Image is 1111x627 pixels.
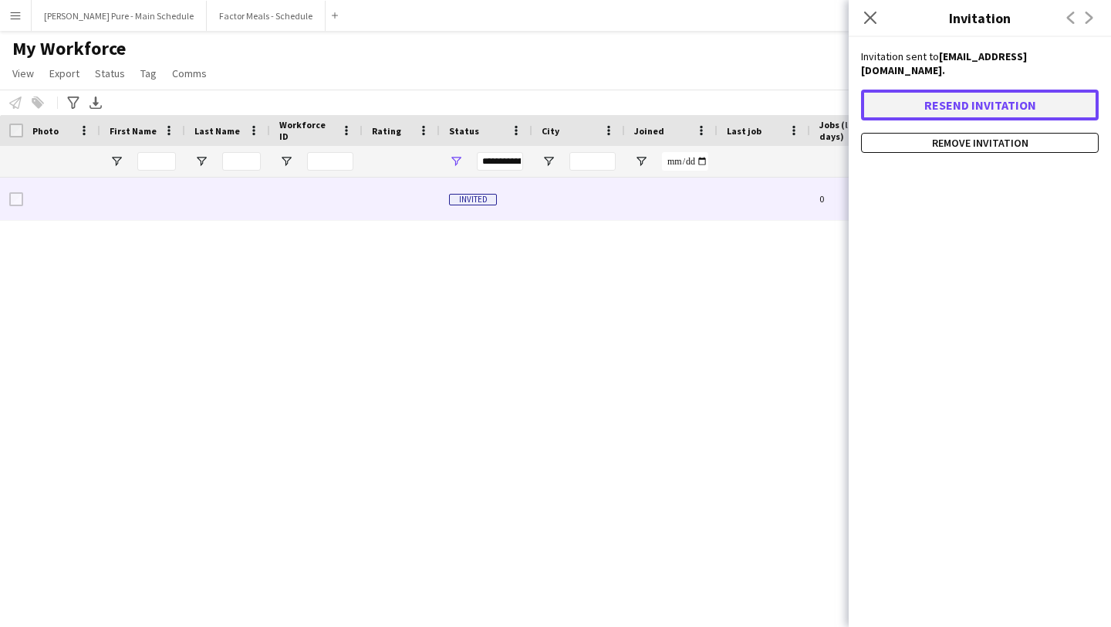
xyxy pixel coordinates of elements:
[372,125,401,137] span: Rating
[861,49,1099,77] p: Invitation sent to
[12,66,34,80] span: View
[634,125,664,137] span: Joined
[542,154,555,168] button: Open Filter Menu
[32,1,207,31] button: [PERSON_NAME] Pure - Main Schedule
[140,66,157,80] span: Tag
[810,178,910,220] div: 0
[89,63,131,83] a: Status
[86,93,105,112] app-action-btn: Export XLSX
[172,66,207,80] span: Comms
[9,124,23,137] input: Column with Header Selection
[449,194,497,205] span: Invited
[134,63,163,83] a: Tag
[861,49,1027,77] strong: [EMAIL_ADDRESS][DOMAIN_NAME].
[279,119,335,142] span: Workforce ID
[12,37,126,60] span: My Workforce
[194,154,208,168] button: Open Filter Menu
[861,133,1099,153] button: Remove invitation
[449,125,479,137] span: Status
[49,66,79,80] span: Export
[110,125,157,137] span: First Name
[449,154,463,168] button: Open Filter Menu
[32,125,59,137] span: Photo
[43,63,86,83] a: Export
[849,8,1111,28] h3: Invitation
[634,154,648,168] button: Open Filter Menu
[222,152,261,171] input: Last Name Filter Input
[819,119,883,142] span: Jobs (last 90 days)
[662,152,708,171] input: Joined Filter Input
[166,63,213,83] a: Comms
[861,90,1099,120] button: Resend invitation
[279,154,293,168] button: Open Filter Menu
[207,1,326,31] button: Factor Meals - Schedule
[137,152,176,171] input: First Name Filter Input
[9,192,23,206] input: Row Selection is disabled for this row (unchecked)
[95,66,125,80] span: Status
[727,125,761,137] span: Last job
[64,93,83,112] app-action-btn: Advanced filters
[307,152,353,171] input: Workforce ID Filter Input
[194,125,240,137] span: Last Name
[542,125,559,137] span: City
[6,63,40,83] a: View
[569,152,616,171] input: City Filter Input
[110,154,123,168] button: Open Filter Menu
